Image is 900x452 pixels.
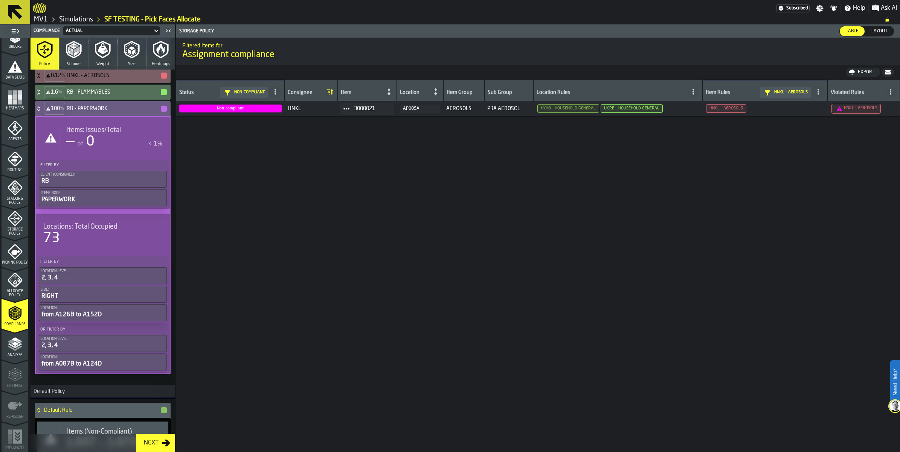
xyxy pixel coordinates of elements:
[59,15,93,24] a: link-to-/wh/i/3ccf57d1-1e0c-4a81-a3bb-c2011c5f0d50
[403,106,437,111] div: AP005A
[39,267,167,284] button: Location level:2, 3, 4
[182,41,894,49] h2: Sub Title
[41,288,165,292] div: Side:
[2,114,28,144] li: menu Agents
[86,135,95,149] span: 0
[41,355,165,359] div: Location:
[447,89,481,97] div: Item Group
[43,223,162,231] div: Title
[37,217,168,252] div: stat-Locations: Total Occupied
[161,407,167,413] button: button-
[39,335,167,352] button: Location level:2, 3, 4
[341,89,383,97] div: Item
[176,24,900,38] header: Storage Policy
[2,261,28,265] span: Picking Policy
[488,89,531,97] div: Sub Group
[39,304,167,321] div: PolicyFilterItem-Location
[41,195,165,204] div: PAPERWORK
[882,68,894,77] button: button-
[2,322,28,326] span: Compliance
[853,4,865,13] span: Help
[2,26,28,36] label: button-toggle-Toggle Full Menu
[39,62,50,67] span: Policy
[288,106,335,112] span: HNKL
[2,299,28,329] li: menu Compliance
[163,26,174,35] label: button-toggle-Close me
[51,106,60,112] span: 100
[179,105,282,112] span: Assignment Compliance Status
[2,197,28,205] span: Stacking Policy
[2,206,28,236] li: menu Storage Policy
[43,223,117,231] span: Locations: Total Occupied
[41,359,165,369] div: from A087B to A124D
[41,310,165,319] div: from A126B to A152D
[813,5,827,12] label: button-toggle-Settings
[51,89,58,95] span: 1.6
[39,353,167,370] div: PolicyFilterItem-Location
[35,101,168,116] div: RB - PAPERWORK
[178,29,539,34] div: Storage Policy
[2,289,28,297] span: Allocate Policy
[869,4,900,13] label: button-toggle-Ask AI
[35,68,168,83] div: HNKL - AEROSOLS
[2,237,28,267] li: menu Picking Policy
[39,335,167,352] div: PolicyFilterItem-Location level
[67,106,160,112] h4: RB - PAPERWORK
[843,28,862,35] span: Table
[2,384,28,388] span: Optimise
[66,428,162,436] div: Title
[865,26,894,36] label: button-switch-multi-Layout
[33,2,46,15] a: logo-header
[58,89,62,95] span: %
[2,446,28,450] span: Implement
[2,268,28,298] li: menu Allocate Policy
[41,173,165,177] div: Client (Consignee):
[601,104,663,113] span: Assignment Compliance Rule
[176,38,900,65] div: title-Assignment compliance
[35,403,168,418] div: Default Rule
[31,388,65,394] span: Default Policy
[96,62,109,67] span: Weight
[35,85,168,100] div: RB - FLAMMABLES
[39,171,167,188] div: PolicyFilterItem-Client (Consignee)
[2,21,28,51] li: menu Orders
[161,73,167,79] button: button-
[776,4,810,12] a: link-to-/wh/i/3ccf57d1-1e0c-4a81-a3bb-c2011c5f0d50/settings/billing
[66,126,162,134] div: Title
[148,140,162,149] div: < 1%
[223,89,234,96] div: hide filter
[141,438,162,447] div: Next
[2,353,28,357] span: Analyse
[39,353,167,370] button: Location:from A087B to A124D
[41,191,165,195] div: Item Group:
[840,26,865,36] div: thumb
[41,306,165,310] div: Location:
[2,137,28,141] span: Agents
[706,89,757,97] div: Item Rules
[136,434,175,452] button: button-Next
[2,52,28,82] li: menu Data Stats
[61,26,162,35] div: DropdownMenuValue-b946a619-2eec-4834-9eef-cdbe8753361b
[41,292,165,301] div: RIGHT
[67,73,160,79] h4: HNKL - AEROSOLS
[841,4,868,13] label: button-toggle-Help
[2,391,28,421] li: menu Re-assign
[78,141,83,147] span: of
[41,177,165,186] div: RB
[400,89,429,97] div: Location
[763,89,774,96] div: hide filter
[487,106,531,112] span: P3A AEROSOL
[39,304,167,321] button: Location:from A126B to A152D
[34,15,48,24] a: link-to-/wh/i/3ccf57d1-1e0c-4a81-a3bb-c2011c5f0d50
[128,62,136,67] span: Size
[104,15,201,24] a: link-to-/wh/i/3ccf57d1-1e0c-4a81-a3bb-c2011c5f0d50/simulations/d3f6848e-a8c9-442d-91f6-2310b9ca8c41
[39,267,167,284] div: PolicyFilterItem-Location level
[66,428,132,436] span: Items (Non-Compliant)
[41,341,165,350] div: 2, 3, 4
[2,415,28,419] span: Re-assign
[831,104,881,114] span: Assignment Compliance Rule
[2,144,28,174] li: menu Routing
[2,83,28,113] li: menu Heatmaps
